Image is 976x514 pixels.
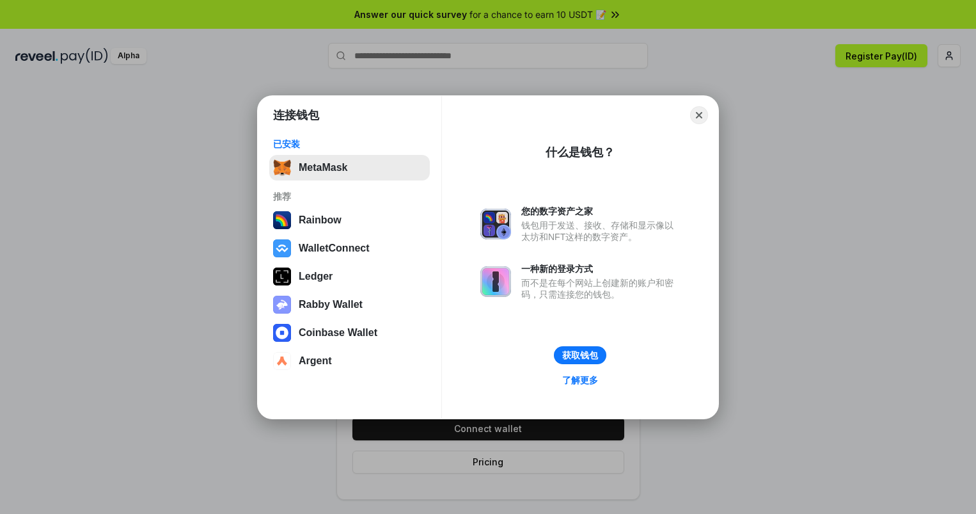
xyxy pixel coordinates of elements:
h1: 连接钱包 [273,108,319,123]
div: Ledger [299,271,333,282]
div: MetaMask [299,162,347,173]
div: 已安装 [273,138,426,150]
div: 一种新的登录方式 [521,263,680,275]
img: svg+xml,%3Csvg%20fill%3D%22none%22%20height%3D%2233%22%20viewBox%3D%220%200%2035%2033%22%20width%... [273,159,291,177]
img: svg+xml,%3Csvg%20width%3D%22120%22%20height%3D%22120%22%20viewBox%3D%220%200%20120%20120%22%20fil... [273,211,291,229]
button: 获取钱包 [554,346,606,364]
a: 了解更多 [555,372,606,389]
div: WalletConnect [299,243,370,254]
button: MetaMask [269,155,430,181]
div: 推荐 [273,191,426,202]
button: Rabby Wallet [269,292,430,317]
div: Argent [299,355,332,367]
div: Rabby Wallet [299,299,363,310]
div: Coinbase Wallet [299,327,377,339]
div: 什么是钱包？ [546,145,615,160]
button: Rainbow [269,207,430,233]
img: svg+xml,%3Csvg%20width%3D%2228%22%20height%3D%2228%22%20viewBox%3D%220%200%2028%2028%22%20fill%3D... [273,352,291,370]
img: svg+xml,%3Csvg%20xmlns%3D%22http%3A%2F%2Fwww.w3.org%2F2000%2Fsvg%22%20fill%3D%22none%22%20viewBox... [480,266,511,297]
img: svg+xml,%3Csvg%20xmlns%3D%22http%3A%2F%2Fwww.w3.org%2F2000%2Fsvg%22%20width%3D%2228%22%20height%3... [273,268,291,285]
div: Rainbow [299,214,342,226]
img: svg+xml,%3Csvg%20xmlns%3D%22http%3A%2F%2Fwww.w3.org%2F2000%2Fsvg%22%20fill%3D%22none%22%20viewBox... [480,209,511,239]
button: WalletConnect [269,236,430,261]
button: Ledger [269,264,430,289]
button: Close [690,106,708,124]
img: svg+xml,%3Csvg%20width%3D%2228%22%20height%3D%2228%22%20viewBox%3D%220%200%2028%2028%22%20fill%3D... [273,324,291,342]
div: 而不是在每个网站上创建新的账户和密码，只需连接您的钱包。 [521,277,680,300]
img: svg+xml,%3Csvg%20width%3D%2228%22%20height%3D%2228%22%20viewBox%3D%220%200%2028%2028%22%20fill%3D... [273,239,291,257]
div: 钱包用于发送、接收、存储和显示像以太坊和NFT这样的数字资产。 [521,220,680,243]
img: svg+xml,%3Csvg%20xmlns%3D%22http%3A%2F%2Fwww.w3.org%2F2000%2Fsvg%22%20fill%3D%22none%22%20viewBox... [273,296,291,314]
button: Argent [269,348,430,374]
button: Coinbase Wallet [269,320,430,346]
div: 您的数字资产之家 [521,205,680,217]
div: 获取钱包 [562,349,598,361]
div: 了解更多 [562,374,598,386]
